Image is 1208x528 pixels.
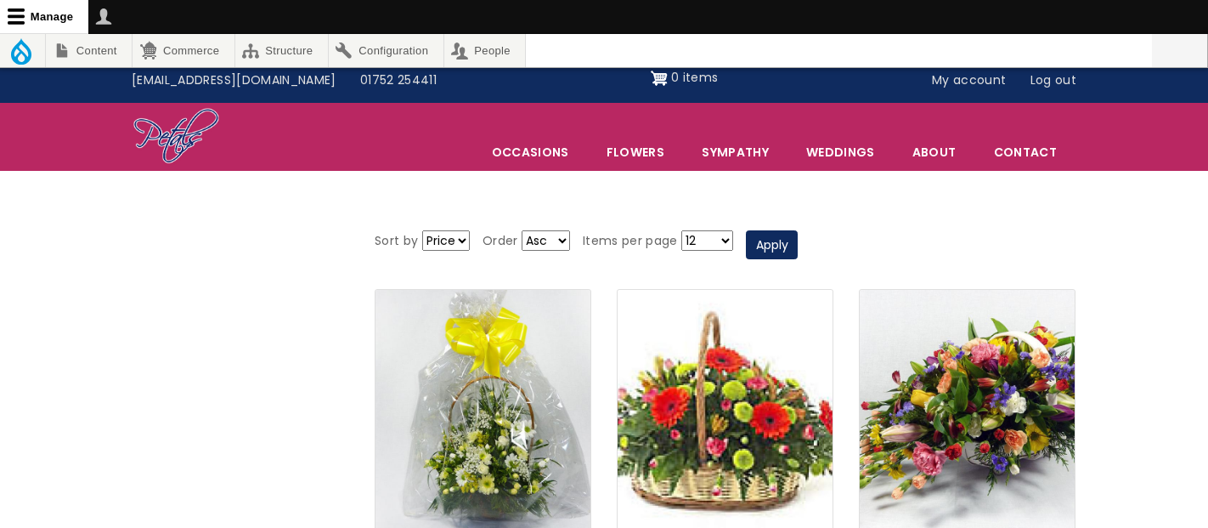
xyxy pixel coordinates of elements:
a: Flowers [589,134,682,170]
a: Configuration [329,34,443,67]
a: About [895,134,974,170]
a: Sympathy [684,134,787,170]
a: Log out [1019,65,1088,97]
span: 0 items [671,69,718,86]
a: Commerce [133,34,234,67]
span: Weddings [788,134,893,170]
img: Home [133,107,220,167]
a: Content [46,34,132,67]
a: [EMAIL_ADDRESS][DOMAIN_NAME] [120,65,348,97]
a: 01752 254411 [348,65,449,97]
a: Structure [235,34,328,67]
a: Shopping cart 0 items [651,65,719,92]
span: Occasions [474,134,587,170]
label: Order [483,231,518,252]
a: Contact [976,134,1075,170]
label: Sort by [375,231,418,252]
a: My account [920,65,1019,97]
img: Shopping cart [651,65,668,92]
label: Items per page [583,231,678,252]
a: People [444,34,526,67]
button: Apply [746,230,798,259]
